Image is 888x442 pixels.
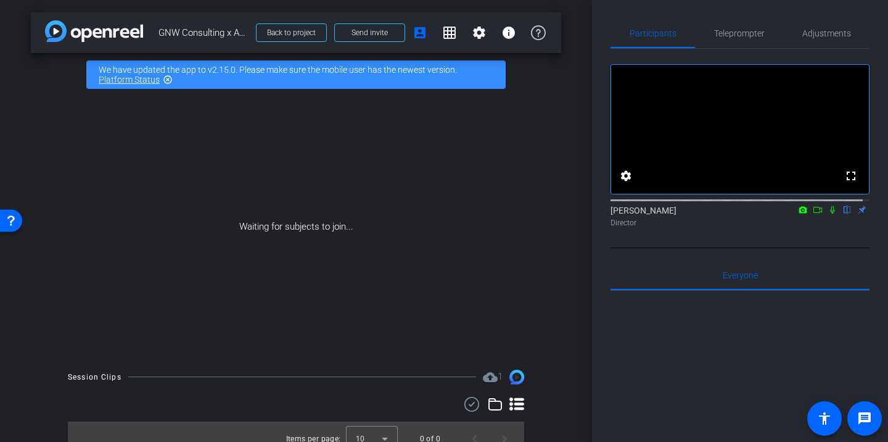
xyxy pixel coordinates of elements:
[723,271,758,280] span: Everyone
[163,75,173,85] mat-icon: highlight_off
[334,23,405,42] button: Send invite
[509,370,524,385] img: Session clips
[483,370,498,385] mat-icon: cloud_upload
[351,28,388,38] span: Send invite
[472,25,487,40] mat-icon: settings
[857,411,872,426] mat-icon: message
[619,169,633,183] mat-icon: settings
[68,371,121,383] div: Session Clips
[610,204,869,228] div: [PERSON_NAME]
[501,25,516,40] mat-icon: info
[31,96,561,357] div: Waiting for subjects to join...
[610,217,869,228] div: Director
[840,204,855,215] mat-icon: flip
[498,371,503,382] span: 1
[86,60,506,89] div: We have updated the app to v2.15.0. Please make sure the mobile user has the newest version.
[483,370,503,385] span: Destinations for your clips
[267,28,316,37] span: Back to project
[256,23,327,42] button: Back to project
[817,411,832,426] mat-icon: accessibility
[714,29,765,38] span: Teleprompter
[802,29,851,38] span: Adjustments
[442,25,457,40] mat-icon: grid_on
[45,20,143,42] img: app-logo
[99,75,160,85] a: Platform Status
[158,20,249,45] span: GNW Consulting x America's Auto Auction - [PERSON_NAME][EMAIL_ADDRESS][PERSON_NAME][DOMAIN_NAME]
[844,169,858,183] mat-icon: fullscreen
[630,29,676,38] span: Participants
[413,25,427,40] mat-icon: account_box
